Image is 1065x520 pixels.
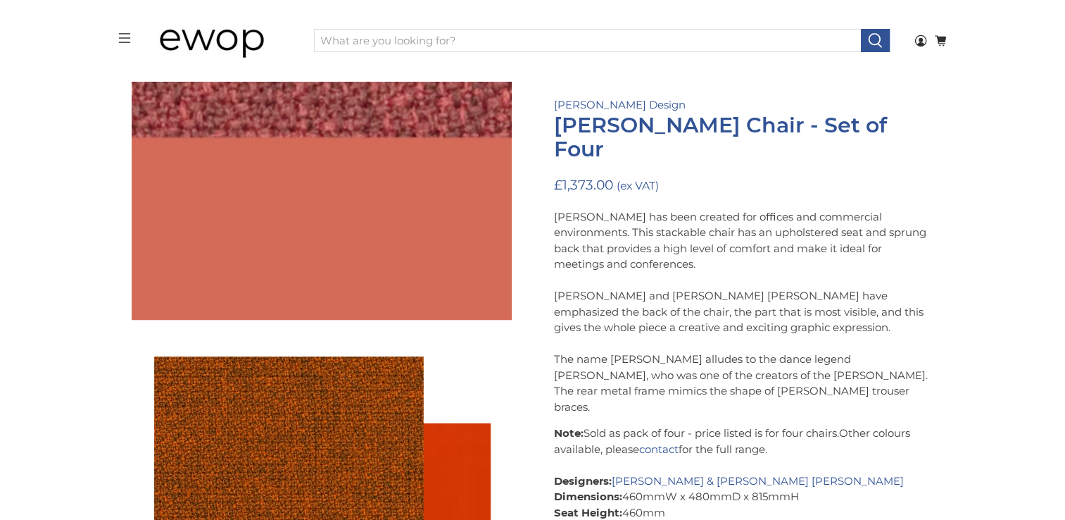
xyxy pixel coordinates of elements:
strong: Dimensions: [554,490,622,503]
strong: Designers: [554,474,612,488]
a: [PERSON_NAME] & [PERSON_NAME] [PERSON_NAME] [612,474,904,488]
strong: Note: [554,426,584,440]
span: Other colours available, please [554,426,910,456]
span: £1,373.00 [554,177,613,193]
h1: [PERSON_NAME] Chair - Set of Four [554,113,934,161]
strong: Seat Height: [554,506,622,519]
a: contact [639,442,679,456]
input: What are you looking for? [314,29,862,53]
p: [PERSON_NAME] has been created for oﬃces and commercial environments. This stackable chair has an... [554,209,934,416]
a: [PERSON_NAME] Design [554,98,686,111]
span: for the full range. [679,442,767,456]
small: (ex VAT) [617,179,659,192]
